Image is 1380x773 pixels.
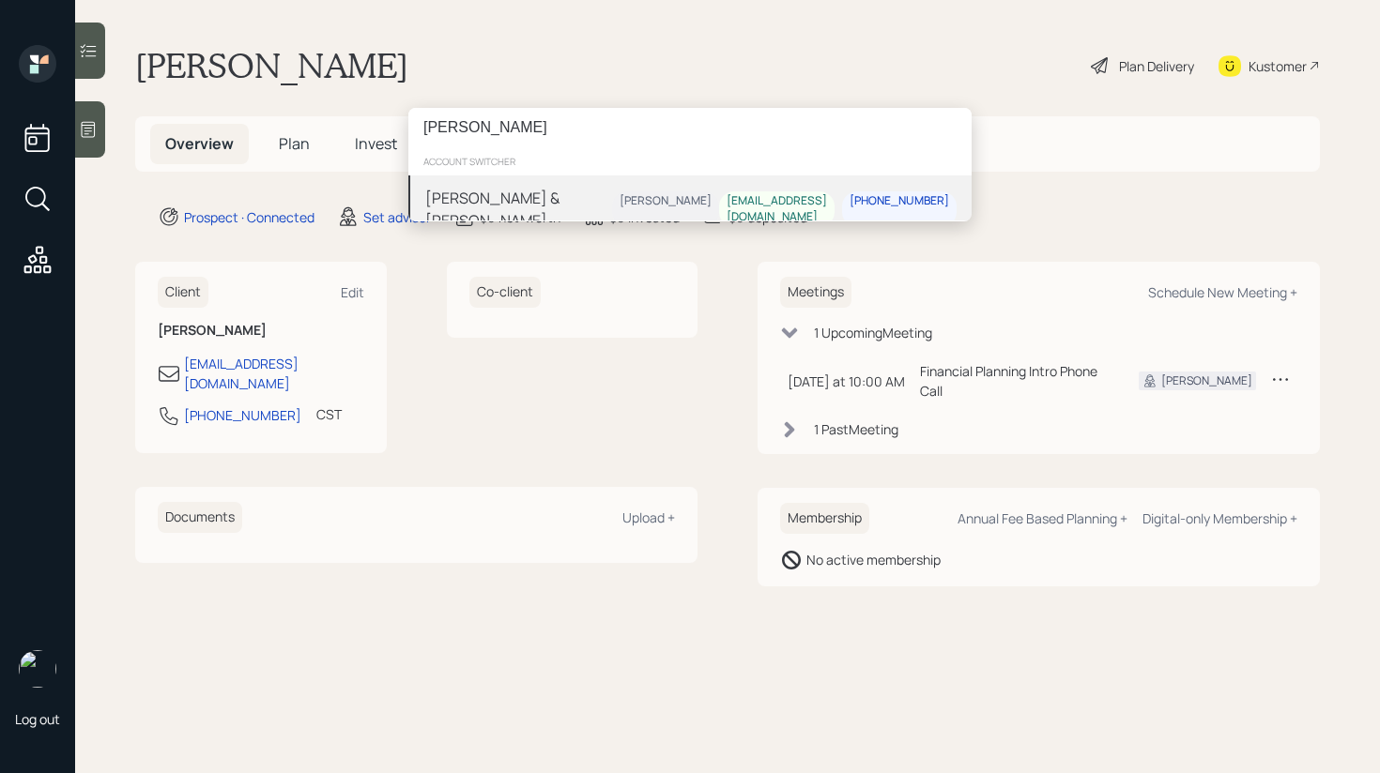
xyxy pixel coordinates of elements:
[408,108,972,147] input: Type a command or search…
[850,194,949,210] div: [PHONE_NUMBER]
[408,147,972,175] div: account switcher
[727,194,827,226] div: [EMAIL_ADDRESS][DOMAIN_NAME]
[425,187,612,232] div: [PERSON_NAME] & [PERSON_NAME]
[620,194,712,210] div: [PERSON_NAME]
